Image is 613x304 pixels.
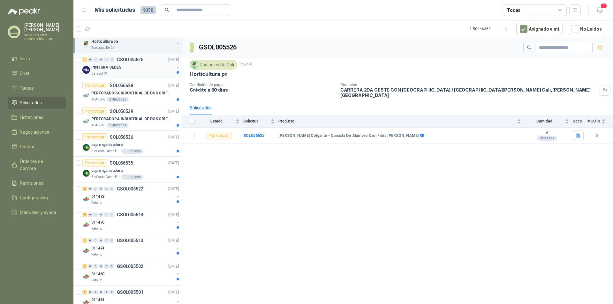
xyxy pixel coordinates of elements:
th: Cantidad [525,115,573,128]
p: [DATE] [239,62,252,68]
span: Inicio [20,55,30,62]
img: Company Logo [191,61,198,68]
h3: GSOL005526 [199,42,238,52]
div: 0 [99,290,103,294]
img: Company Logo [82,221,90,229]
span: Licitaciones [20,114,43,121]
p: GSOL005502 [117,264,143,269]
span: search [527,45,532,50]
div: 0 [104,212,109,217]
b: 0 [587,133,605,139]
span: 9358 [140,6,156,14]
span: Solicitud [243,119,269,123]
a: 1 0 0 0 0 0 GSOL005502[DATE] Company Logo011460Patojito [82,263,180,283]
div: 0 [93,264,98,269]
div: Por cotizar [82,133,107,141]
p: GSOL005525 [117,57,143,62]
div: 2 Unidades [107,123,129,128]
p: Dirección [340,83,597,87]
p: [DATE] [168,108,179,115]
div: 0 [110,212,114,217]
a: Por cotizarSOL056536[DATE] Company Logocaja organizadoraBioCosta Green Energy S.A.S1 Unidades [73,131,182,157]
div: 0 [88,212,93,217]
div: Todas [507,7,520,14]
button: Asignado a mi [516,23,563,35]
p: Horticultura pn [190,71,228,78]
div: 0 [110,187,114,191]
a: 2 0 0 0 0 0 GSOL005525[DATE] Company LogoPINTURA SEDESCaracol TV [82,56,180,76]
div: 0 [93,57,98,62]
div: 2 [82,187,87,191]
a: 8 0 0 0 0 0 GSOL005514[DATE] Company Logo011470Patojito [82,211,180,231]
p: KLARENS [91,97,105,102]
span: Cantidad [525,119,564,123]
div: 0 [110,238,114,243]
button: 1 [594,4,605,16]
a: Licitaciones [8,111,66,123]
p: valvuniples y accesorios sas [24,33,66,41]
span: Cotizar [20,143,34,150]
span: 1 [600,3,607,9]
th: Estado [199,115,243,128]
p: [DATE] [168,212,179,218]
div: Solicitudes [190,104,212,111]
p: 011470 [91,219,104,226]
a: Por cotizarSOL056535[DATE] Company Logocaja organizadoraBioCosta Green Energy S.A.S1 Unidades [73,157,182,182]
h1: Mis solicitudes [95,5,135,15]
div: 0 [104,187,109,191]
div: Por cotizar [82,159,107,167]
button: No Leídos [568,23,605,35]
p: caja organizadora [91,142,123,148]
div: 0 [99,187,103,191]
div: 0 [110,57,114,62]
img: Logo peakr [8,8,40,15]
div: 0 [88,290,93,294]
img: Company Logo [82,92,90,100]
b: [PERSON_NAME] Colgante - Canasta De Alambre Con Fibra [PERSON_NAME] [278,133,419,138]
div: 8 [82,212,87,217]
b: 6 [525,131,569,136]
span: search [165,8,169,12]
p: GSOL005501 [117,290,143,294]
div: 0 [93,238,98,243]
p: CARRERA 2DA OESTE CON [GEOGRAPHIC_DATA] / [GEOGRAPHIC_DATA][PERSON_NAME] Cali , [PERSON_NAME][GEO... [340,87,597,98]
div: 1 [82,264,87,269]
a: 1 0 0 0 0 0 GSOL005513[DATE] Company Logo011474Patojito [82,237,180,257]
p: KLARENS [91,123,105,128]
p: BioCosta Green Energy S.A.S [91,149,120,154]
p: PERFORADORA INDUSTRIAL DE DOS ORIFICIOS [91,90,171,96]
a: SOL056635 [243,133,264,138]
p: 011472 [91,194,104,200]
div: 1 [82,238,87,243]
p: [DATE] [168,57,179,63]
p: 011474 [91,245,104,251]
div: 0 [110,290,114,294]
div: 0 [88,238,93,243]
span: Remisiones [20,180,43,187]
a: Chat [8,67,66,79]
div: 0 [88,187,93,191]
p: Condición de pago [190,83,335,87]
a: Configuración [8,192,66,204]
a: Por cotizarSOL056539[DATE] Company LogoPERFORADORA INDUSTRIAL DE DOS ORIFICIOSKLARENS2 Unidades [73,105,182,131]
p: caja organizadora [91,168,123,174]
img: Company Logo [82,40,90,48]
span: Estado [199,119,234,123]
p: Horticultura pn [91,39,118,45]
p: [DATE] [168,83,179,89]
img: Company Logo [82,195,90,203]
p: Caracol TV [91,71,107,76]
p: BioCosta Green Energy S.A.S [91,174,120,180]
div: 1 [82,290,87,294]
p: Patojito [91,252,102,257]
a: Remisiones [8,177,66,189]
a: 1 0 0 0 0 0 GSOL005526[DATE] Company LogoHorticultura pnZoologico De Cali [82,30,180,50]
span: Producto [278,119,516,123]
a: Solicitudes [8,97,66,109]
div: Unidades [537,136,557,141]
div: 1 Unidades [121,149,143,154]
div: 0 [99,238,103,243]
a: Órdenes de Compra [8,155,66,174]
p: [DATE] [168,186,179,192]
div: 0 [104,290,109,294]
